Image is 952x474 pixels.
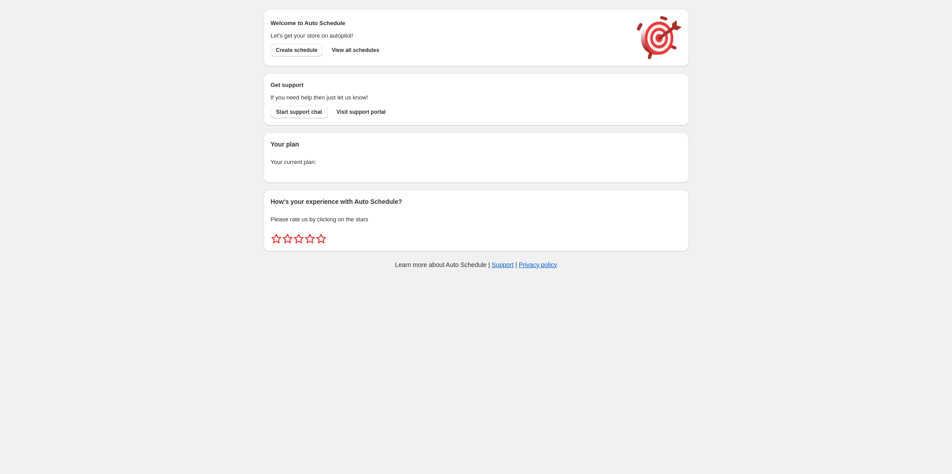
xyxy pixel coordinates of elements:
[492,261,514,268] a: Support
[271,140,682,149] h2: Your plan
[271,81,628,90] h2: Get support
[271,31,628,40] p: Let's get your store on autopilot!
[271,44,323,56] button: Create schedule
[519,261,557,268] a: Privacy policy
[271,215,682,224] p: Please rate us by clicking on the stars
[395,260,557,269] p: Learn more about Auto Schedule | |
[276,47,318,54] span: Create schedule
[271,197,682,206] h2: How's your experience with Auto Schedule?
[331,106,391,118] a: Visit support portal
[271,158,682,167] p: Your current plan:
[271,93,628,102] p: If you need help then just let us know!
[271,106,328,118] a: Start support chat
[326,44,384,56] button: View all schedules
[276,108,322,116] span: Start support chat
[332,47,379,54] span: View all schedules
[337,108,386,116] span: Visit support portal
[271,19,628,28] h2: Welcome to Auto Schedule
